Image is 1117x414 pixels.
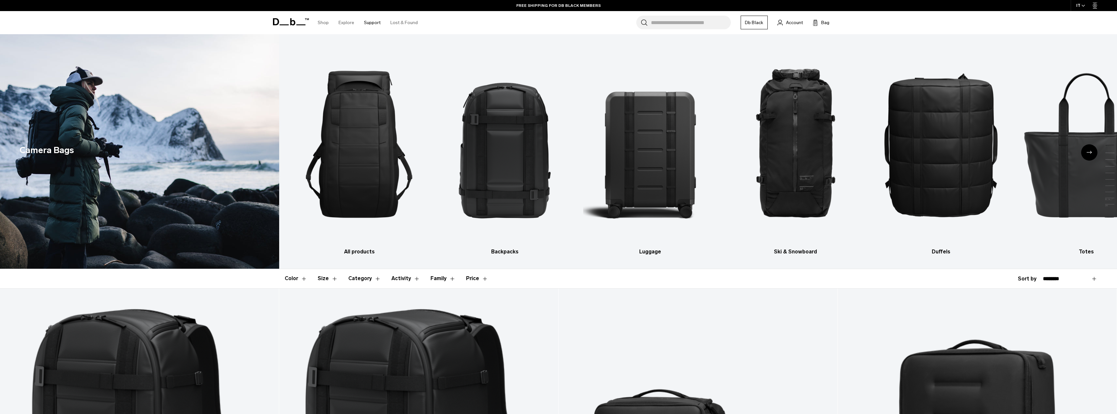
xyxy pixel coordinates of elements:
img: Db [874,44,1008,245]
a: Account [777,19,803,26]
a: Db Luggage [583,44,717,256]
img: Db [438,44,572,245]
h3: Duffels [874,248,1008,256]
a: Support [364,11,381,34]
li: 5 / 10 [874,44,1008,256]
h3: Luggage [583,248,717,256]
button: Toggle Price [466,269,488,288]
img: Db [292,44,426,245]
h3: Ski & Snowboard [729,248,863,256]
a: Db Backpacks [438,44,572,256]
a: Db Ski & Snowboard [729,44,863,256]
span: Account [786,19,803,26]
button: Bag [813,19,829,26]
a: Lost & Found [390,11,418,34]
button: Toggle Filter [391,269,420,288]
a: Shop [318,11,329,34]
h3: Backpacks [438,248,572,256]
h1: Camera Bags [20,144,74,157]
h3: All products [292,248,426,256]
button: Toggle Filter [285,269,307,288]
a: Db All products [292,44,426,256]
img: Db [583,44,717,245]
a: FREE SHIPPING FOR DB BLACK MEMBERS [516,3,601,8]
li: 2 / 10 [438,44,572,256]
button: Toggle Filter [348,269,381,288]
nav: Main Navigation [313,11,423,34]
span: Bag [821,19,829,26]
a: Db Black [741,16,768,29]
a: Db Duffels [874,44,1008,256]
div: Next slide [1081,144,1097,161]
button: Toggle Filter [430,269,456,288]
img: Db [729,44,863,245]
li: 4 / 10 [729,44,863,256]
a: Explore [339,11,354,34]
button: Toggle Filter [318,269,338,288]
li: 1 / 10 [292,44,426,256]
li: 3 / 10 [583,44,717,256]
